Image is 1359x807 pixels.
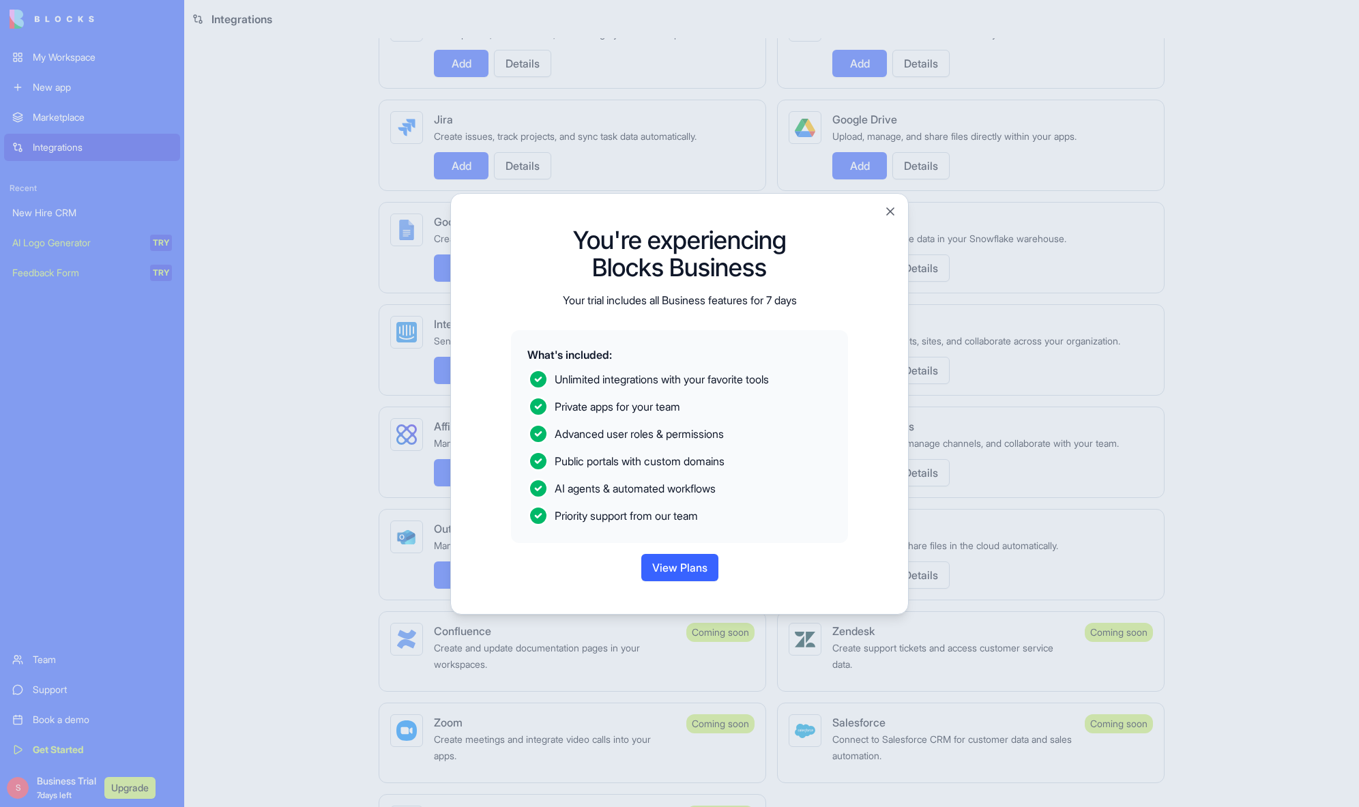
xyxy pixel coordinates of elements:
span: What's included: [527,347,832,363]
button: View Plans [641,554,718,581]
div: Public portals with custom domains [555,450,725,469]
div: AI agents & automated workflows [555,478,716,497]
button: Close [883,205,897,218]
h1: You're experiencing Blocks Business [570,226,789,281]
div: Priority support from our team [555,505,698,524]
p: Your trial includes all Business features for 7 days [563,292,797,308]
div: Unlimited integrations with your favorite tools [555,368,769,387]
div: Private apps for your team [555,396,680,415]
div: Advanced user roles & permissions [555,423,724,442]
